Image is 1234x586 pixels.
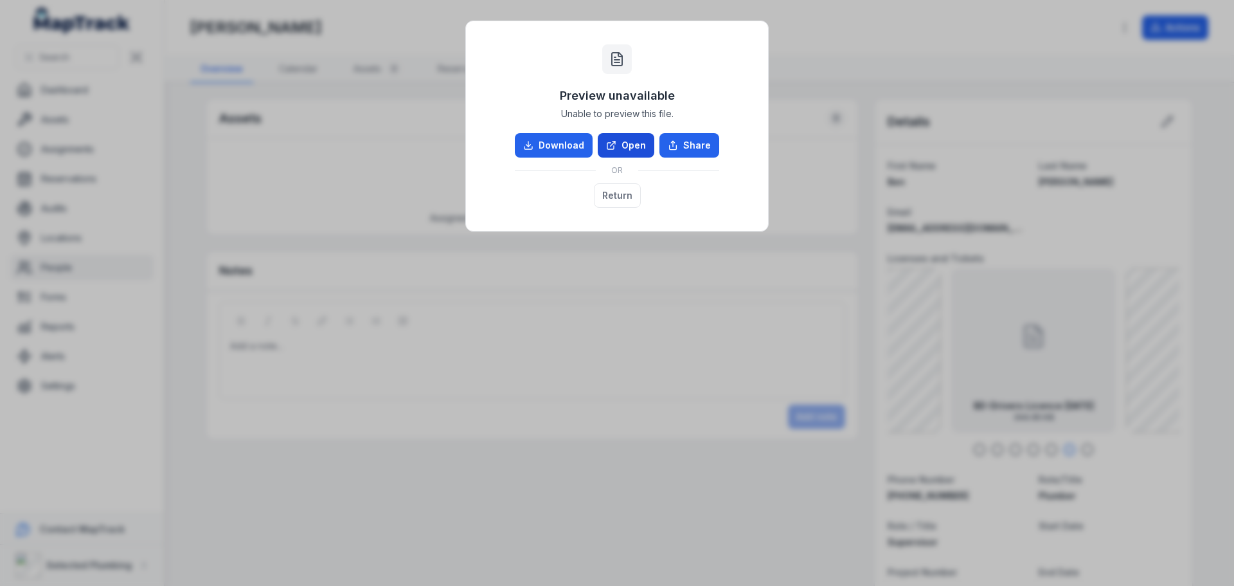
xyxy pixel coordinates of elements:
h3: Preview unavailable [560,87,675,105]
a: Open [598,133,654,158]
button: Share [659,133,719,158]
button: Return [594,183,641,208]
span: Unable to preview this file. [561,107,674,120]
div: OR [515,158,719,183]
a: Download [515,133,593,158]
